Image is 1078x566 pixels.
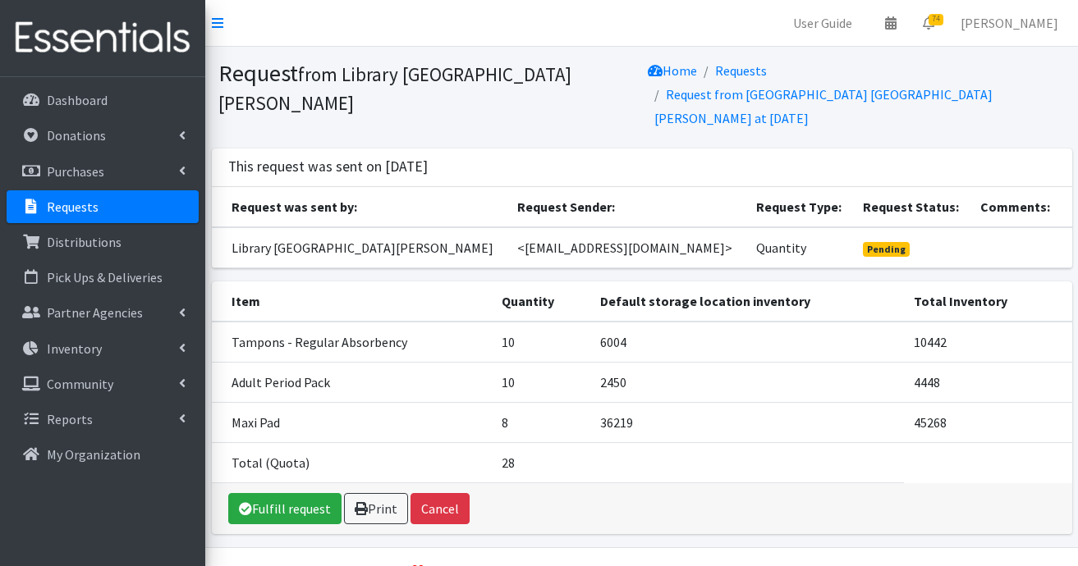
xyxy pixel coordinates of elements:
[218,59,636,116] h1: Request
[746,187,853,227] th: Request Type:
[929,14,943,25] span: 74
[7,84,199,116] a: Dashboard
[590,281,904,322] th: Default storage location inventory
[47,376,113,392] p: Community
[47,92,108,108] p: Dashboard
[507,227,746,268] td: <[EMAIL_ADDRESS][DOMAIN_NAME]>
[47,304,143,321] p: Partner Agencies
[492,362,590,402] td: 10
[7,296,199,329] a: Partner Agencies
[904,362,1072,402] td: 4448
[7,403,199,436] a: Reports
[212,227,508,268] td: Library [GEOGRAPHIC_DATA][PERSON_NAME]
[7,155,199,188] a: Purchases
[492,442,590,482] td: 28
[47,127,106,144] p: Donations
[904,322,1072,363] td: 10442
[648,62,697,79] a: Home
[212,442,492,482] td: Total (Quota)
[47,340,102,357] p: Inventory
[212,402,492,442] td: Maxi Pad
[780,7,865,39] a: User Guide
[212,322,492,363] td: Tampons - Regular Absorbency
[904,402,1072,442] td: 45268
[492,281,590,322] th: Quantity
[47,411,93,427] p: Reports
[507,187,746,227] th: Request Sender:
[212,362,492,402] td: Adult Period Pack
[344,493,408,524] a: Print
[7,438,199,471] a: My Organization
[746,227,853,268] td: Quantity
[590,402,904,442] td: 36219
[7,367,199,400] a: Community
[212,281,492,322] th: Item
[853,187,970,227] th: Request Status:
[47,446,140,463] p: My Organization
[970,187,1071,227] th: Comments:
[715,62,767,79] a: Requests
[47,269,163,285] p: Pick Ups & Deliveries
[492,322,590,363] td: 10
[7,261,199,294] a: Pick Ups & Deliveries
[7,332,199,365] a: Inventory
[212,187,508,227] th: Request was sent by:
[492,402,590,442] td: 8
[590,362,904,402] td: 2450
[7,190,199,223] a: Requests
[47,234,122,250] p: Distributions
[228,493,342,524] a: Fulfill request
[47,163,104,180] p: Purchases
[947,7,1071,39] a: [PERSON_NAME]
[904,281,1072,322] th: Total Inventory
[910,7,947,39] a: 74
[228,158,428,176] h3: This request was sent on [DATE]
[590,322,904,363] td: 6004
[7,119,199,152] a: Donations
[218,62,571,115] small: from Library [GEOGRAPHIC_DATA][PERSON_NAME]
[863,242,910,257] span: Pending
[654,86,993,126] a: Request from [GEOGRAPHIC_DATA] [GEOGRAPHIC_DATA][PERSON_NAME] at [DATE]
[411,493,470,524] button: Cancel
[7,11,199,66] img: HumanEssentials
[47,199,99,215] p: Requests
[7,226,199,258] a: Distributions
